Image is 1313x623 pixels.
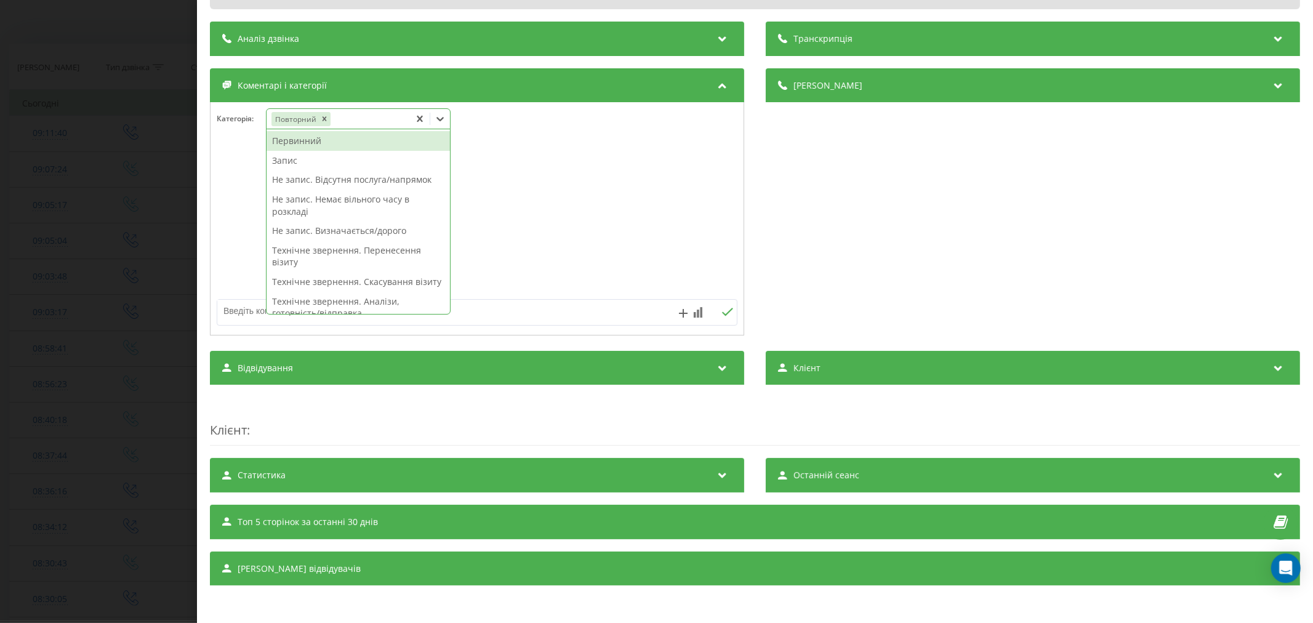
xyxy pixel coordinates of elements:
[267,292,450,323] div: Технічне звернення. Аналізи, готовність/відправка
[210,397,1300,446] div: :
[217,115,266,123] h4: Категорія :
[267,131,450,151] div: Первинний
[267,170,450,190] div: Не запис. Відсутня послуга/напрямок
[210,422,247,438] span: Клієнт
[238,79,327,92] span: Коментарі і категорії
[793,33,853,45] span: Транскрипція
[267,221,450,241] div: Не запис. Визначається/дорого
[267,151,450,171] div: Запис
[1271,553,1301,583] div: Open Intercom Messenger
[793,469,859,481] span: Останній сеанс
[267,272,450,292] div: Технічне звернення. Скасування візиту
[238,516,378,528] span: Топ 5 сторінок за останні 30 днів
[238,362,293,374] span: Відвідування
[238,33,299,45] span: Аналіз дзвінка
[793,362,821,374] span: Клієнт
[267,190,450,221] div: Не запис. Немає вільного часу в розкладі
[238,563,361,575] span: [PERSON_NAME] відвідувачів
[271,112,318,126] div: Повторний
[793,79,862,92] span: [PERSON_NAME]
[238,469,286,481] span: Статистика
[267,241,450,272] div: Технічне звернення. Перенесення візиту
[318,112,330,126] div: Remove Повторний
